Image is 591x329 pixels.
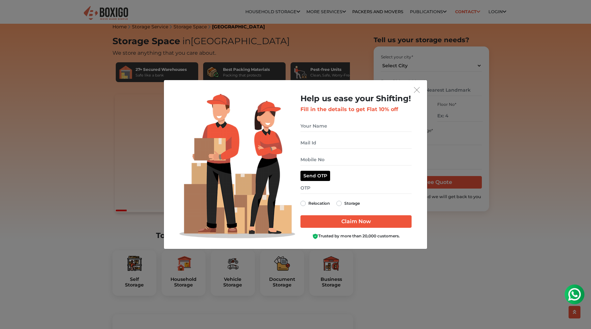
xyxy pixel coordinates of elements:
img: Lead Welcome Image [179,94,295,238]
input: Mail Id [300,137,412,149]
input: Your Name [300,120,412,132]
h2: Help us ease your Shifting! [300,94,412,104]
img: Boxigo Customer Shield [312,233,318,239]
input: OTP [300,182,412,194]
h3: Fill in the details to get Flat 10% off [300,106,412,112]
label: Storage [344,199,360,207]
img: whatsapp-icon.svg [7,7,20,20]
img: exit [414,87,420,93]
div: Trusted by more than 20,000 customers. [300,233,412,239]
input: Claim Now [300,215,412,228]
button: Send OTP [300,171,330,181]
input: Mobile No [300,154,412,165]
label: Relocation [308,199,330,207]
